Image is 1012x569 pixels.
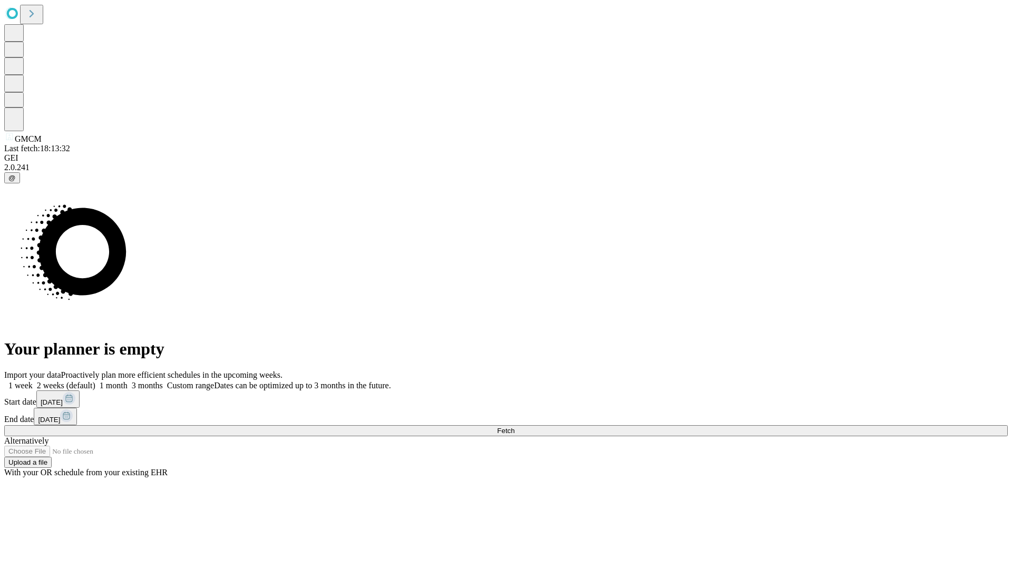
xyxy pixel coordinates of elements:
[4,468,168,477] span: With your OR schedule from your existing EHR
[4,144,70,153] span: Last fetch: 18:13:32
[38,416,60,424] span: [DATE]
[497,427,514,435] span: Fetch
[4,408,1008,425] div: End date
[4,339,1008,359] h1: Your planner is empty
[61,370,283,379] span: Proactively plan more efficient schedules in the upcoming weeks.
[8,174,16,182] span: @
[34,408,77,425] button: [DATE]
[4,457,52,468] button: Upload a file
[36,390,80,408] button: [DATE]
[4,390,1008,408] div: Start date
[4,153,1008,163] div: GEI
[41,398,63,406] span: [DATE]
[100,381,128,390] span: 1 month
[4,425,1008,436] button: Fetch
[4,163,1008,172] div: 2.0.241
[8,381,33,390] span: 1 week
[15,134,42,143] span: GMCM
[167,381,214,390] span: Custom range
[4,172,20,183] button: @
[4,370,61,379] span: Import your data
[214,381,391,390] span: Dates can be optimized up to 3 months in the future.
[37,381,95,390] span: 2 weeks (default)
[132,381,163,390] span: 3 months
[4,436,48,445] span: Alternatively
